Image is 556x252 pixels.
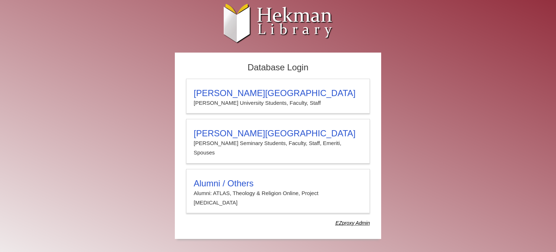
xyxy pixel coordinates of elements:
h3: [PERSON_NAME][GEOGRAPHIC_DATA] [194,128,362,139]
a: [PERSON_NAME][GEOGRAPHIC_DATA][PERSON_NAME] University Students, Faculty, Staff [186,79,370,113]
summary: Alumni / OthersAlumni: ATLAS, Theology & Religion Online, Project [MEDICAL_DATA] [194,178,362,208]
dfn: Use Alumni login [336,220,370,226]
p: [PERSON_NAME] University Students, Faculty, Staff [194,98,362,108]
h3: [PERSON_NAME][GEOGRAPHIC_DATA] [194,88,362,98]
a: [PERSON_NAME][GEOGRAPHIC_DATA][PERSON_NAME] Seminary Students, Faculty, Staff, Emeriti, Spouses [186,119,370,164]
p: Alumni: ATLAS, Theology & Religion Online, Project [MEDICAL_DATA] [194,189,362,208]
p: [PERSON_NAME] Seminary Students, Faculty, Staff, Emeriti, Spouses [194,139,362,158]
h3: Alumni / Others [194,178,362,189]
h2: Database Login [182,60,374,75]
